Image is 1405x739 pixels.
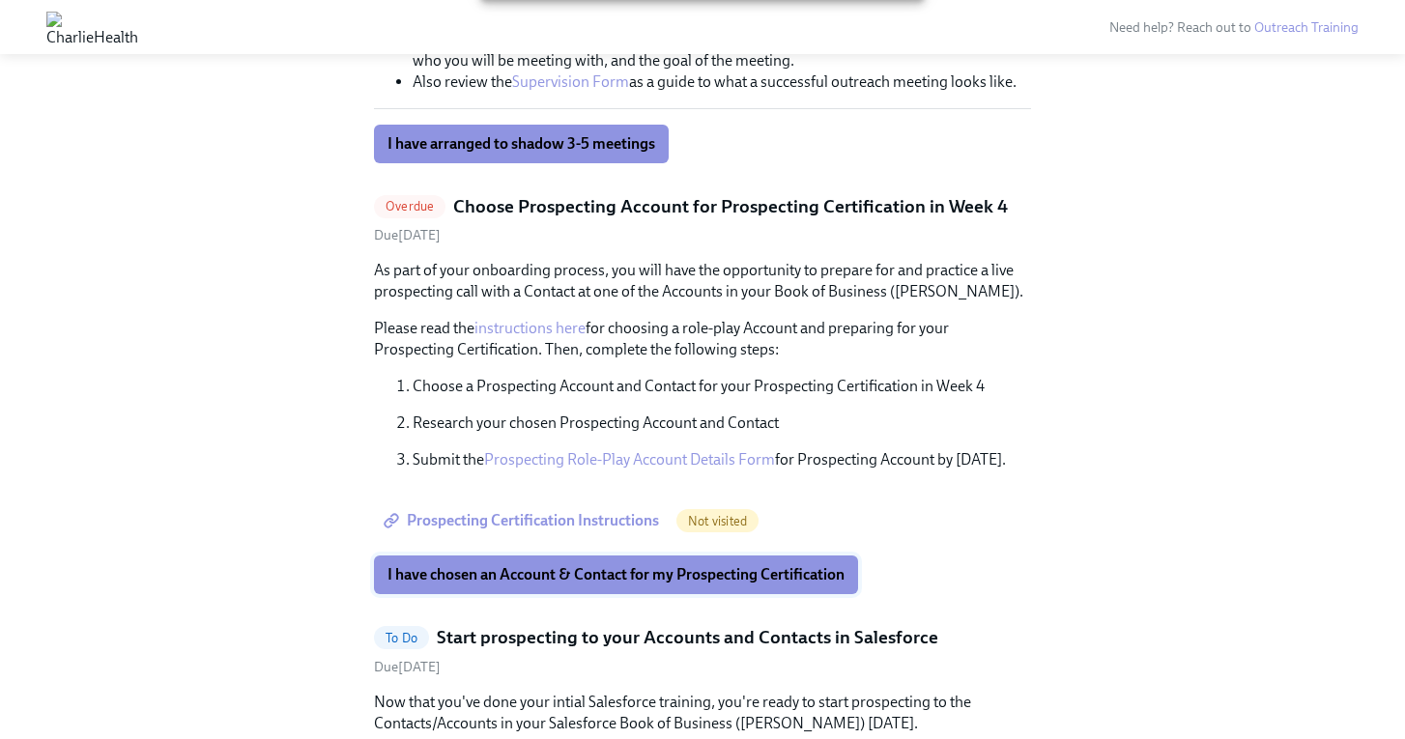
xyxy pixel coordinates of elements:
p: Submit the for Prospecting Account by [DATE]. [413,449,1031,470]
p: Research your chosen Prospecting Account and Contact [413,412,1031,434]
span: Tuesday, September 16th 2025, 10:00 am [374,227,441,243]
button: I have chosen an Account & Contact for my Prospecting Certification [374,555,858,594]
a: Supervision Form [512,72,629,91]
a: Prospecting Role-Play Account Details Form [484,450,775,469]
a: OverdueChoose Prospecting Account for Prospecting Certification in Week 4Due[DATE] [374,194,1031,245]
span: Friday, September 19th 2025, 10:00 am [374,659,441,675]
span: Not visited [676,514,759,528]
p: As part of your onboarding process, you will have the opportunity to prepare for and practice a l... [374,260,1031,302]
p: Now that you've done your intial Salesforce training, you're ready to start prospecting to the Co... [374,692,1031,734]
span: I have arranged to shadow 3-5 meetings [387,134,655,154]
li: Also review the as a guide to what a successful outreach meeting looks like. [413,71,1031,93]
span: Need help? Reach out to [1109,19,1359,36]
a: instructions here [474,319,586,337]
a: Prospecting Certification Instructions [374,501,673,540]
img: CharlieHealth [46,12,138,43]
a: Outreach Training [1254,19,1359,36]
span: To Do [374,631,429,645]
p: Choose a Prospecting Account and Contact for your Prospecting Certification in Week 4 [413,376,1031,397]
a: To DoStart prospecting to your Accounts and Contacts in SalesforceDue[DATE] [374,625,1031,676]
h5: Start prospecting to your Accounts and Contacts in Salesforce [437,625,938,650]
p: Please read the for choosing a role-play Account and preparing for your Prospecting Certification... [374,318,1031,360]
span: I have chosen an Account & Contact for my Prospecting Certification [387,565,845,584]
span: Overdue [374,199,445,213]
button: I have arranged to shadow 3-5 meetings [374,125,669,163]
span: Prospecting Certification Instructions [387,511,659,530]
h5: Choose Prospecting Account for Prospecting Certification in Week 4 [453,194,1008,219]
